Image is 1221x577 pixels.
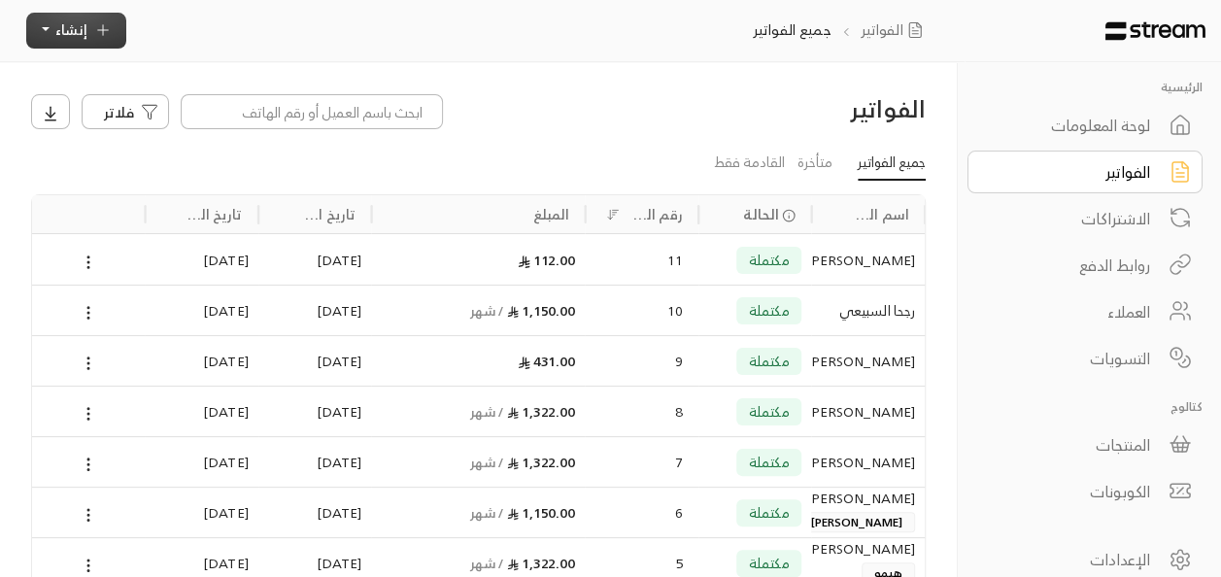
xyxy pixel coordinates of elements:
div: 6 [601,488,683,537]
div: رقم الفاتورة [627,202,683,226]
span: / شهر [470,298,504,322]
div: [DATE] [268,235,362,285]
div: التسويات [994,347,1150,370]
button: إنشاء [26,13,126,49]
div: الاشتراكات [994,207,1150,230]
p: جميع الفواتير [753,19,831,41]
div: 1,322.00 [381,387,575,436]
span: مكتملة [749,404,790,419]
a: متأخرة [797,147,832,181]
div: تاريخ التحديث [187,202,243,226]
a: الفواتير [861,19,931,41]
span: / شهر [470,500,504,525]
div: [DATE] [154,235,249,285]
div: العملاء [994,300,1150,323]
div: 1,150.00 [381,488,575,537]
span: مكتملة [749,505,790,520]
a: العملاء [967,290,1203,333]
div: [PERSON_NAME] [821,336,915,386]
div: [DATE] [268,387,362,436]
div: 8 [601,387,683,436]
p: الرئيسية [967,78,1203,96]
div: لوحة المعلومات [994,114,1150,137]
div: [DATE] [154,286,249,335]
button: Sort [601,203,625,226]
div: المنتجات [994,433,1150,457]
a: المنتجات [967,424,1203,466]
span: مكتملة [749,253,790,267]
div: 431.00 [381,336,575,386]
a: جميع الفواتير [858,147,926,182]
div: 9 [601,336,683,386]
div: 1,322.00 [381,437,575,487]
div: [DATE] [154,336,249,386]
div: 10 [601,286,683,335]
nav: breadcrumb [743,19,939,41]
h3: الفواتير [716,93,926,124]
div: [DATE] [268,488,362,537]
div: [DATE] [154,387,249,436]
span: الحالة [743,204,779,224]
a: الفواتير [967,151,1203,193]
a: الكوبونات [967,470,1203,513]
div: [DATE] [268,286,362,335]
button: فلاتر [82,94,169,129]
span: / شهر [470,450,504,474]
div: [PERSON_NAME] [821,235,915,285]
span: إنشاء [55,17,87,42]
div: الإعدادات [994,548,1150,571]
div: [PERSON_NAME] [821,488,915,509]
img: Logo [1105,21,1205,41]
div: 11 [601,235,683,285]
div: رجحا السبيعي [821,286,915,335]
div: [DATE] [268,437,362,487]
a: القادمة فقط [714,147,785,181]
a: التسويات [967,337,1203,380]
div: 1,150.00 [381,286,575,335]
span: / شهر [470,399,504,424]
div: روابط الدفع [994,254,1150,277]
span: مكتملة [749,354,790,368]
div: 112.00 [381,235,575,285]
div: الكوبونات [994,480,1150,503]
span: مكتملة [749,556,790,570]
span: فلاتر [104,102,134,122]
div: اسم العميل [853,202,909,226]
a: الاشتراكات [967,197,1203,240]
p: كتالوج [967,397,1203,416]
div: الفواتير [994,160,1150,184]
div: تاريخ الإنشاء [299,202,356,226]
a: روابط الدفع [967,244,1203,287]
span: مكتملة [749,303,790,318]
div: المبلغ [532,202,569,226]
div: [DATE] [154,437,249,487]
span: [PERSON_NAME] مساء [767,512,915,532]
div: [PERSON_NAME] [821,437,915,487]
div: [PERSON_NAME] [821,387,915,436]
span: / شهر [470,551,504,575]
input: ابحث باسم العميل أو رقم الهاتف [181,94,443,129]
div: [PERSON_NAME] [821,538,915,560]
a: لوحة المعلومات [967,104,1203,147]
div: 7 [601,437,683,487]
span: مكتملة [749,455,790,469]
div: [DATE] [154,488,249,537]
div: [DATE] [268,336,362,386]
